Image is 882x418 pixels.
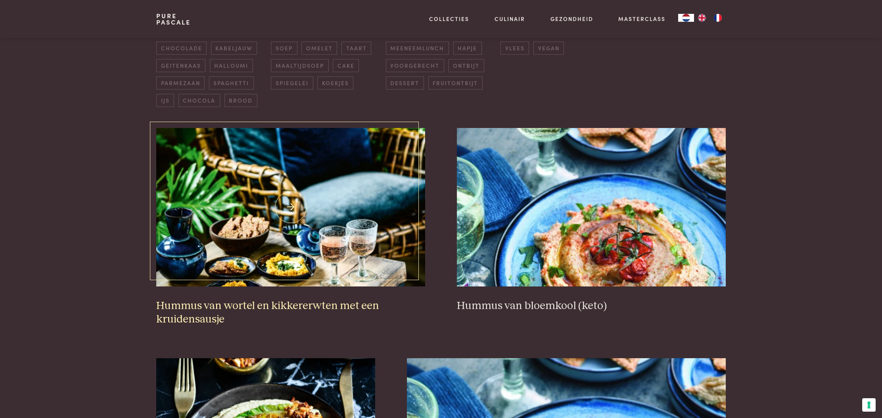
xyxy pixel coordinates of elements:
[500,42,529,55] span: vlees
[211,42,257,55] span: kabeljauw
[271,76,313,90] span: spiegelei
[301,42,337,55] span: omelet
[156,128,425,326] a: Hummus van wortel en kikkererwten met een kruidensausje Hummus van wortel en kikkererwten met een...
[386,42,449,55] span: meeneemlunch
[156,94,174,107] span: ijs
[209,76,254,90] span: spaghetti
[710,14,726,22] a: FR
[862,398,876,412] button: Uw voorkeuren voor toestemming voor trackingtechnologieën
[618,15,665,23] a: Masterclass
[386,59,444,72] span: voorgerecht
[495,15,525,23] a: Culinair
[449,59,484,72] span: ontbijt
[694,14,710,22] a: EN
[428,76,483,90] span: fruitontbijt
[156,42,207,55] span: chocolade
[678,14,694,22] div: Language
[429,15,469,23] a: Collecties
[550,15,593,23] a: Gezondheid
[341,42,371,55] span: taart
[156,13,191,25] a: PurePascale
[271,59,328,72] span: maaltijdsoep
[224,94,257,107] span: brood
[178,94,220,107] span: chocola
[156,59,205,72] span: geitenkaas
[678,14,726,22] aside: Language selected: Nederlands
[156,299,425,326] h3: Hummus van wortel en kikkererwten met een kruidensausje
[386,76,424,90] span: dessert
[333,59,359,72] span: cake
[156,128,425,286] img: Hummus van wortel en kikkererwten met een kruidensausje
[533,42,564,55] span: vegan
[453,42,482,55] span: hapje
[156,76,205,90] span: parmezaan
[457,128,726,313] a: Hummus van bloemkool (keto) Hummus van bloemkool (keto)
[694,14,726,22] ul: Language list
[678,14,694,22] a: NL
[457,299,726,313] h3: Hummus van bloemkool (keto)
[457,128,726,286] img: Hummus van bloemkool (keto)
[210,59,253,72] span: halloumi
[271,42,297,55] span: soep
[317,76,353,90] span: koekjes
